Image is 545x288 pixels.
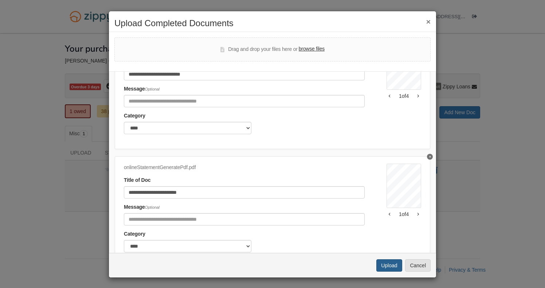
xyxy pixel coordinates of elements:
[405,259,431,272] button: Cancel
[376,259,402,272] button: Upload
[124,85,160,93] label: Message
[299,45,325,53] label: browse files
[124,240,251,252] select: Category
[124,213,365,225] input: Include any comments on this document
[387,211,421,218] div: 1 of 4
[145,205,160,209] span: Optional
[426,18,431,25] button: ×
[124,230,145,238] label: Category
[124,186,365,199] input: Document Title
[124,95,365,107] input: Include any comments on this document
[145,87,160,91] span: Optional
[124,112,145,120] label: Category
[220,45,325,54] div: Drag and drop your files here or
[124,68,365,80] input: Document Title
[114,19,431,28] h2: Upload Completed Documents
[124,122,251,134] select: Category
[124,176,150,184] label: Title of Doc
[387,92,421,100] div: 1 of 4
[124,164,365,172] div: onlineStatementGeneratePdf.pdf
[427,154,433,160] button: Delete onlineStatementGeneratePdf
[124,203,160,211] label: Message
